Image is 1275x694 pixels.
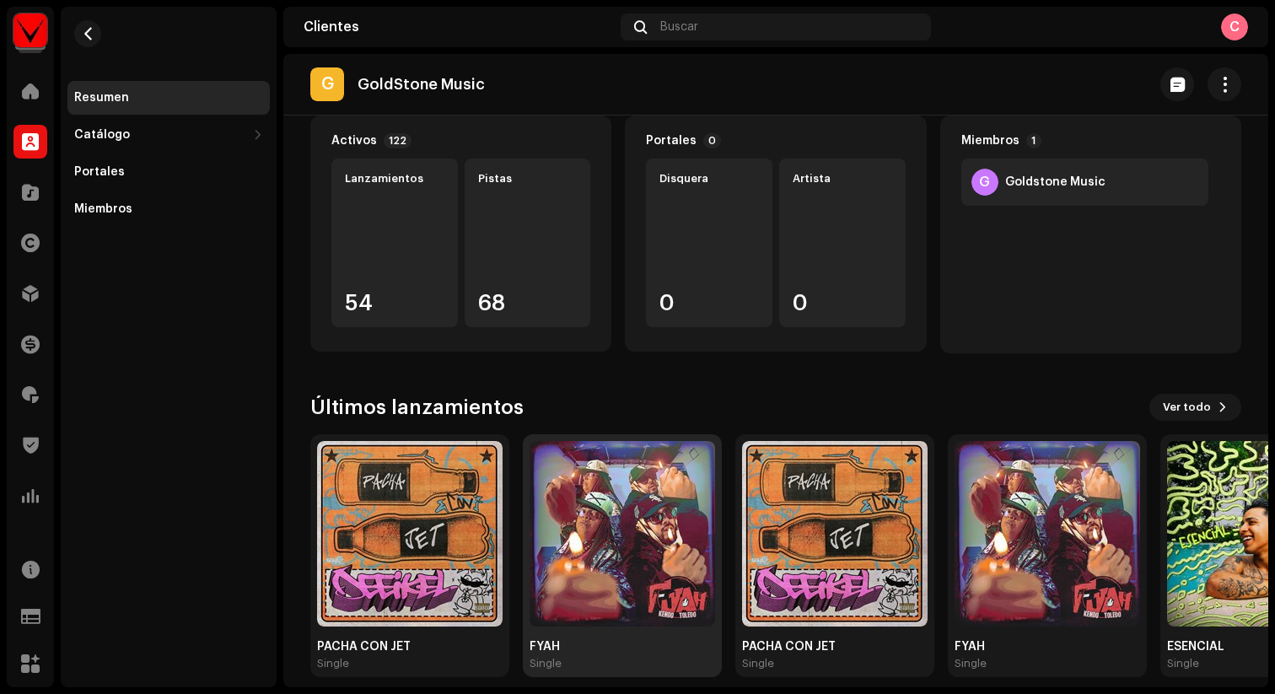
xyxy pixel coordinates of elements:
[955,441,1140,627] img: 896e48d2-f986-4756-90f1-dd2bfc46e2cd
[304,20,614,34] div: Clientes
[67,192,270,226] re-m-nav-item: Miembros
[742,441,928,627] img: 221822e8-a781-4b46-a2fc-60c0be2044d4
[13,13,47,47] img: 965abd8d-6f4a-46fb-bcac-6c79d124f280
[742,640,928,654] div: PACHA CON JET
[74,202,132,216] div: Miembros
[530,640,715,654] div: FYAH
[317,640,503,654] div: PACHA CON JET
[955,640,1140,654] div: FYAH
[1149,394,1241,421] button: Ver todo
[310,67,344,101] div: G
[530,657,562,670] div: Single
[74,91,129,105] div: Resumen
[74,165,125,179] div: Portales
[67,118,270,152] re-m-nav-dropdown: Catálogo
[1163,390,1211,424] span: Ver todo
[742,657,774,670] div: Single
[530,441,715,627] img: 503e25cc-5dc2-44c2-b214-7cfce01e40fc
[317,657,349,670] div: Single
[317,441,503,627] img: 7d9a015b-a110-4937-b45b-be07b96c85b3
[310,394,524,421] h3: Últimos lanzamientos
[955,657,987,670] div: Single
[358,76,485,94] p: GoldStone Music
[67,81,270,115] re-m-nav-item: Resumen
[67,155,270,189] re-m-nav-item: Portales
[74,128,130,142] div: Catálogo
[1221,13,1248,40] div: C
[660,20,698,34] span: Buscar
[1167,657,1199,670] div: Single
